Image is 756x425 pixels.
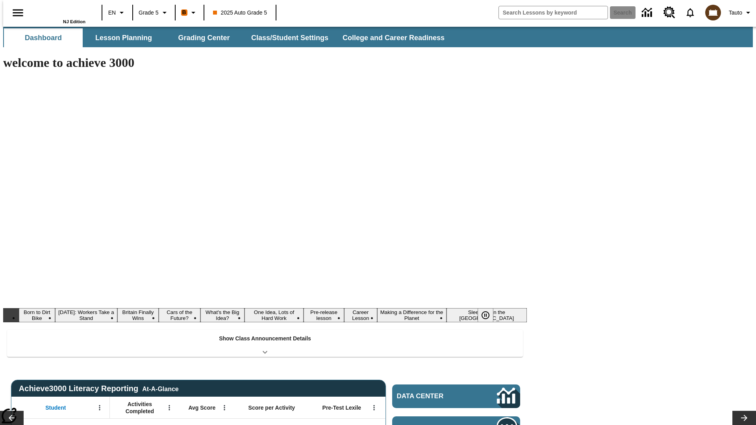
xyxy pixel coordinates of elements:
button: Pause [478,308,493,322]
button: Slide 4 Cars of the Future? [159,308,200,322]
button: Grade: Grade 5, Select a grade [135,6,172,20]
a: Notifications [680,2,700,23]
img: avatar image [705,5,721,20]
span: B [182,7,186,17]
span: Student [45,404,66,411]
button: Slide 10 Sleepless in the Animal Kingdom [447,308,527,322]
h1: welcome to achieve 3000 [3,55,527,70]
div: SubNavbar [3,28,452,47]
a: Home [34,4,85,19]
div: Show Class Announcement Details [7,330,523,357]
span: Score per Activity [248,404,295,411]
div: At-A-Glance [142,384,178,393]
button: Slide 6 One Idea, Lots of Hard Work [245,308,304,322]
p: Show Class Announcement Details [219,334,311,343]
a: Data Center [637,2,659,24]
button: Slide 3 Britain Finally Wins [117,308,159,322]
button: Boost Class color is orange. Change class color [178,6,201,20]
span: Tauto [729,9,742,17]
span: Data Center [397,392,471,400]
span: NJ Edition [63,19,85,24]
span: Activities Completed [114,401,166,415]
span: 2025 Auto Grade 5 [213,9,267,17]
button: Slide 5 What's the Big Idea? [200,308,245,322]
button: Lesson Planning [84,28,163,47]
button: Select a new avatar [700,2,726,23]
span: Avg Score [188,404,215,411]
button: College and Career Readiness [336,28,451,47]
button: Open Menu [368,402,380,414]
button: Lesson carousel, Next [732,411,756,425]
button: Open side menu [6,1,30,24]
button: Slide 1 Born to Dirt Bike [19,308,55,322]
span: EN [108,9,116,17]
button: Profile/Settings [726,6,756,20]
div: SubNavbar [3,27,753,47]
button: Slide 8 Career Lesson [344,308,377,322]
button: Open Menu [94,402,106,414]
span: Grade 5 [139,9,159,17]
span: Pre-Test Lexile [322,404,361,411]
input: search field [499,6,608,19]
button: Open Menu [163,402,175,414]
a: Data Center [392,384,520,408]
button: Slide 2 Labor Day: Workers Take a Stand [55,308,118,322]
button: Class/Student Settings [245,28,335,47]
a: Resource Center, Will open in new tab [659,2,680,23]
button: Grading Center [165,28,243,47]
div: Home [34,3,85,24]
button: Slide 7 Pre-release lesson [304,308,344,322]
button: Language: EN, Select a language [105,6,130,20]
div: Pause [478,308,501,322]
button: Open Menu [219,402,230,414]
button: Slide 9 Making a Difference for the Planet [377,308,447,322]
button: Dashboard [4,28,83,47]
span: Achieve3000 Literacy Reporting [19,384,179,393]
